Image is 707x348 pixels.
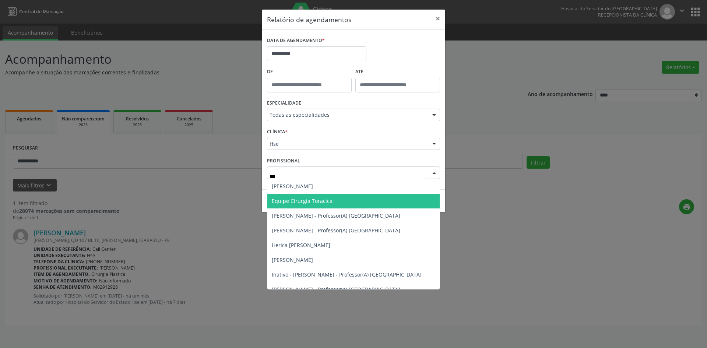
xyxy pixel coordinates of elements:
span: Herica [PERSON_NAME] [272,242,330,249]
label: DATA DE AGENDAMENTO [267,35,325,46]
span: [PERSON_NAME] [272,256,313,263]
label: ATÉ [355,66,440,78]
span: Inativo - [PERSON_NAME] - Professor(A) [GEOGRAPHIC_DATA] [272,271,422,278]
h5: Relatório de agendamentos [267,15,351,24]
button: Close [430,10,445,28]
label: De [267,66,352,78]
span: [PERSON_NAME] - Professor(A) [GEOGRAPHIC_DATA] [272,286,400,293]
span: [PERSON_NAME] [272,183,313,190]
span: [PERSON_NAME] - Professor(A) [GEOGRAPHIC_DATA] [272,227,400,234]
label: CLÍNICA [267,126,288,138]
span: [PERSON_NAME] - Professor(A) [GEOGRAPHIC_DATA] [272,212,400,219]
label: PROFISSIONAL [267,155,300,166]
span: Equipe Cirurgia Toracica [272,197,333,204]
label: ESPECIALIDADE [267,98,301,109]
span: Todas as especialidades [270,111,425,119]
span: Hse [270,140,425,148]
